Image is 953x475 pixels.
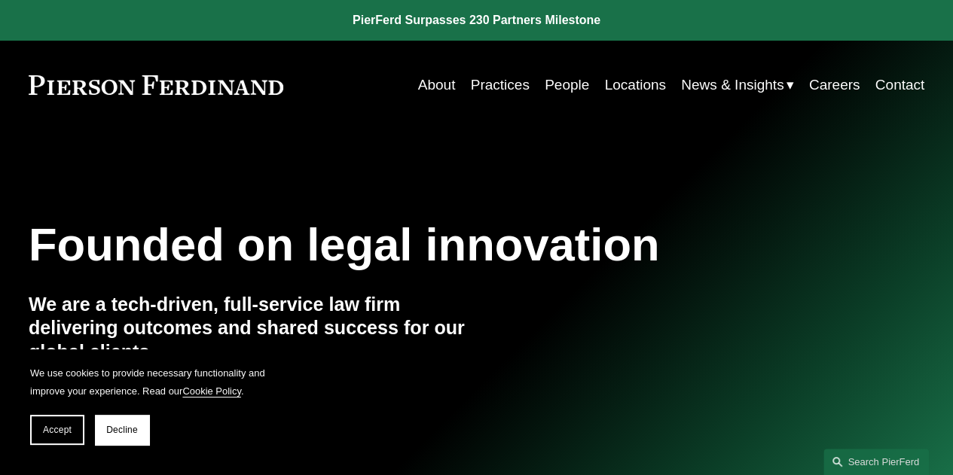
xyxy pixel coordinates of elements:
section: Cookie banner [15,349,286,460]
a: Search this site [823,449,929,475]
a: Careers [809,71,860,99]
h4: We are a tech-driven, full-service law firm delivering outcomes and shared success for our global... [29,293,477,365]
a: Cookie Policy [182,385,241,397]
span: News & Insights [681,72,783,98]
a: Locations [604,71,665,99]
h1: Founded on legal innovation [29,218,775,271]
span: Decline [106,425,138,435]
a: Contact [875,71,925,99]
a: folder dropdown [681,71,793,99]
button: Accept [30,415,84,445]
a: People [545,71,589,99]
button: Decline [95,415,149,445]
p: We use cookies to provide necessary functionality and improve your experience. Read our . [30,364,271,400]
a: About [418,71,456,99]
a: Practices [471,71,530,99]
span: Accept [43,425,72,435]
